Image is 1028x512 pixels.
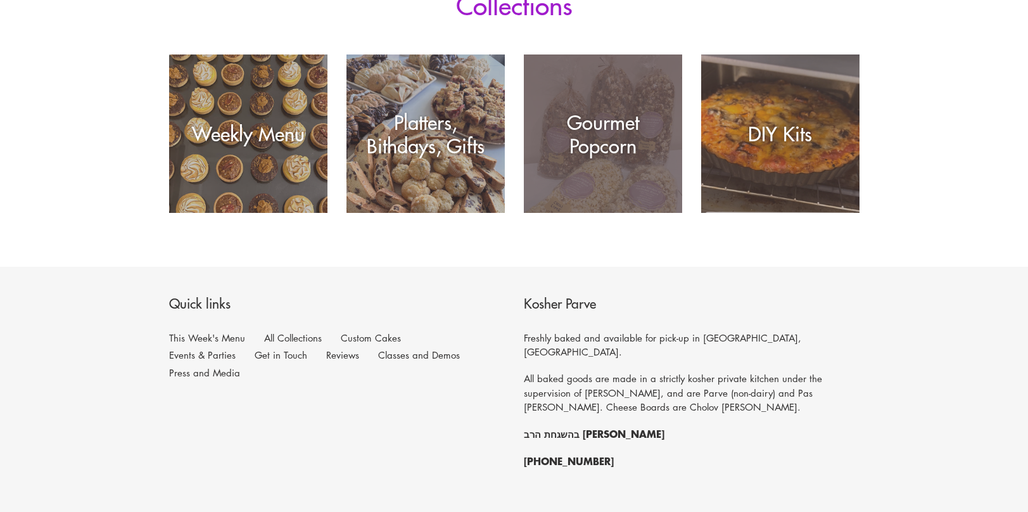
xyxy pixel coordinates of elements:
[326,349,359,361] a: Reviews
[346,54,505,213] a: Platters, Bithdays, Gifts
[524,54,682,213] a: Gourmet Popcorn
[701,122,860,146] div: DIY Kits
[346,110,505,157] div: Platters, Bithdays, Gifts
[169,122,327,146] div: Weekly Menu
[524,331,860,359] p: Freshly baked and available for pick-up in [GEOGRAPHIC_DATA],[GEOGRAPHIC_DATA].
[169,54,327,213] a: Weekly Menu
[524,426,664,441] strong: בהשגחת הרב [PERSON_NAME]
[169,349,236,361] a: Events & Parties
[524,453,614,468] strong: [PHONE_NUMBER]
[255,349,307,361] a: Get in Touch
[169,366,240,379] a: Press and Media
[524,110,682,157] div: Gourmet Popcorn
[701,54,860,213] a: DIY Kits
[264,331,322,344] a: All Collections
[169,295,505,315] p: Quick links
[341,331,401,344] a: Custom Cakes
[524,295,860,315] p: Kosher Parve
[169,331,245,344] a: This Week's Menu
[378,349,460,361] a: Classes and Demos
[524,371,860,414] p: All baked goods are made in a strictly kosher private kitchen under the supervision of [PERSON_NA...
